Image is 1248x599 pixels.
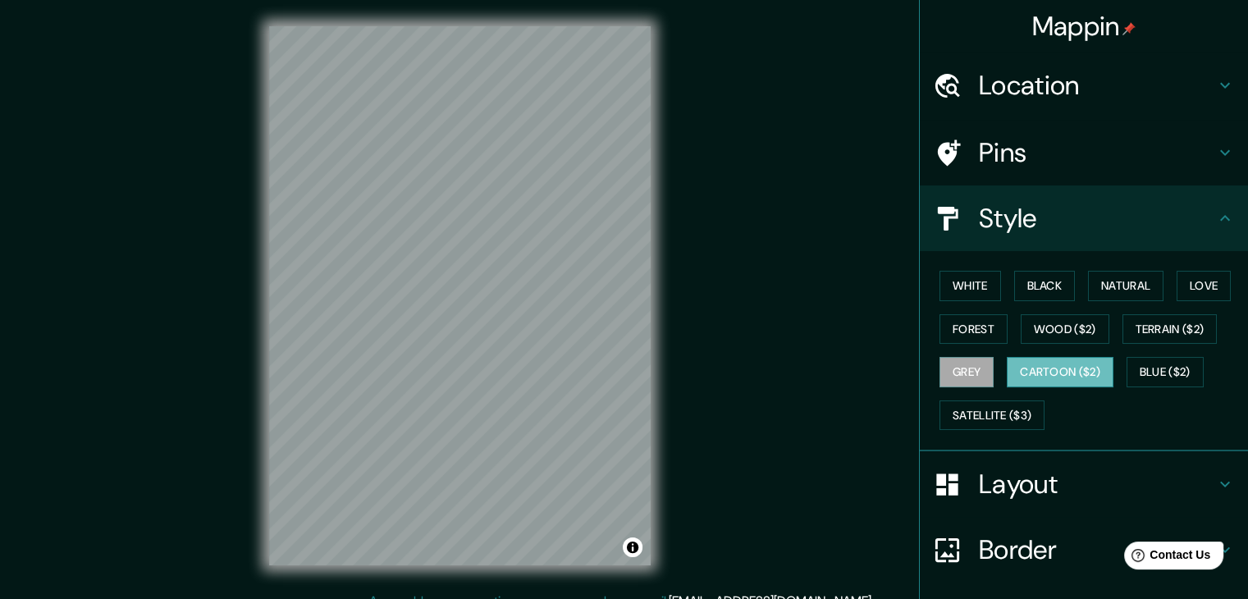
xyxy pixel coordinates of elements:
button: Love [1177,271,1231,301]
h4: Location [979,69,1215,102]
h4: Mappin [1032,10,1136,43]
canvas: Map [269,26,651,565]
h4: Border [979,533,1215,566]
button: Satellite ($3) [939,400,1045,431]
div: Location [920,53,1248,118]
button: Blue ($2) [1127,357,1204,387]
button: Cartoon ($2) [1007,357,1113,387]
button: Forest [939,314,1008,345]
button: Wood ($2) [1021,314,1109,345]
h4: Pins [979,136,1215,169]
div: Layout [920,451,1248,517]
h4: Style [979,202,1215,235]
button: Terrain ($2) [1122,314,1218,345]
div: Pins [920,120,1248,185]
div: Style [920,185,1248,251]
button: Grey [939,357,994,387]
button: Natural [1088,271,1163,301]
button: Black [1014,271,1076,301]
h4: Layout [979,468,1215,501]
button: Toggle attribution [623,537,642,557]
img: pin-icon.png [1122,22,1136,35]
button: White [939,271,1001,301]
iframe: Help widget launcher [1102,535,1230,581]
div: Border [920,517,1248,583]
